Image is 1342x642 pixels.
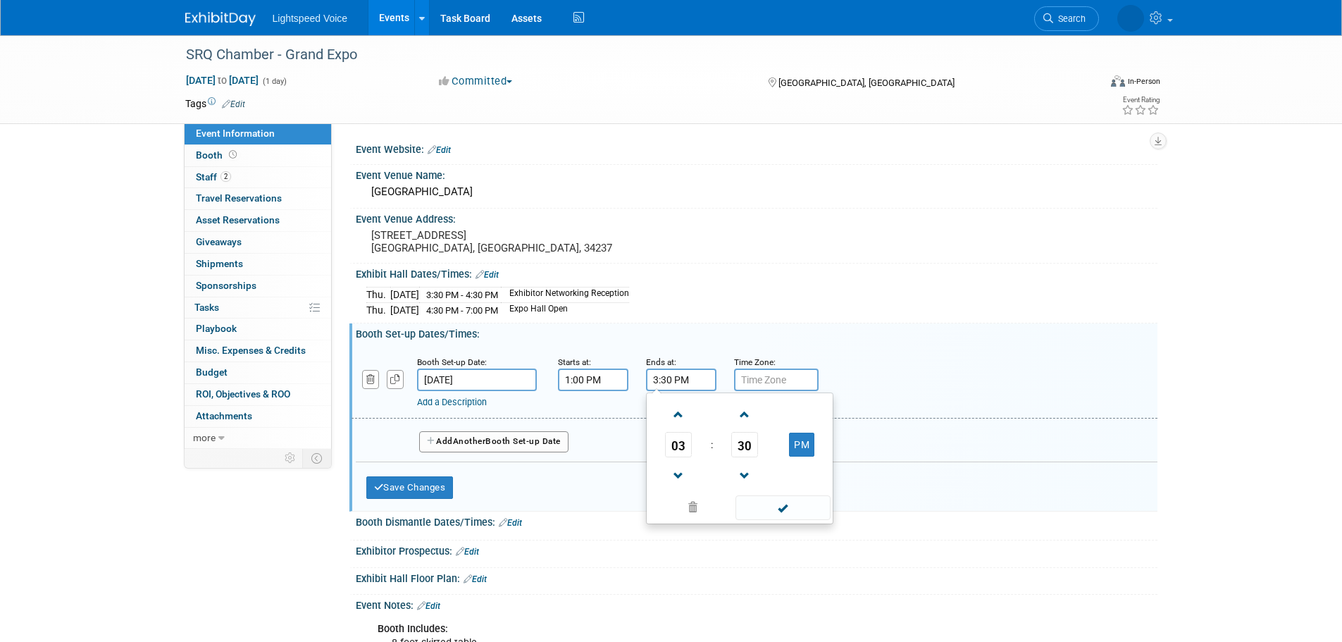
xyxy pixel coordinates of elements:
[196,280,256,291] span: Sponsorships
[558,357,591,367] small: Starts at:
[650,498,737,518] a: Clear selection
[501,288,629,303] td: Exhibitor Networking Reception
[216,75,229,86] span: to
[273,13,348,24] span: Lightspeed Voice
[356,595,1157,613] div: Event Notes:
[185,188,331,209] a: Travel Reservations
[453,436,486,446] span: Another
[366,303,390,318] td: Thu.
[356,209,1157,226] div: Event Venue Address:
[417,369,537,391] input: Date
[185,276,331,297] a: Sponsorships
[196,410,252,421] span: Attachments
[665,396,692,432] a: Increment Hour
[731,432,758,457] span: Pick Minute
[196,192,282,204] span: Travel Reservations
[1053,13,1086,24] span: Search
[356,264,1157,282] div: Exhibit Hall Dates/Times:
[261,77,287,86] span: (1 day)
[417,357,487,367] small: Booth Set-up Date:
[196,323,237,334] span: Playbook
[185,167,331,188] a: Staff2
[390,288,419,303] td: [DATE]
[426,290,498,300] span: 3:30 PM - 4:30 PM
[646,369,716,391] input: End Time
[196,345,306,356] span: Misc. Expenses & Credits
[185,428,331,449] a: more
[181,42,1078,68] div: SRQ Chamber - Grand Expo
[302,449,331,467] td: Toggle Event Tabs
[734,499,831,519] a: Done
[378,623,448,635] b: Booth Includes:
[185,362,331,383] a: Budget
[558,369,628,391] input: Start Time
[196,388,290,400] span: ROI, Objectives & ROO
[185,123,331,144] a: Event Information
[708,432,716,457] td: :
[220,171,231,182] span: 2
[366,181,1147,203] div: [GEOGRAPHIC_DATA]
[185,254,331,275] a: Shipments
[1111,75,1125,87] img: Format-Inperson.png
[1016,73,1161,94] div: Event Format
[366,476,454,499] button: Save Changes
[456,547,479,557] a: Edit
[196,128,275,139] span: Event Information
[501,303,629,318] td: Expo Hall Open
[390,303,419,318] td: [DATE]
[734,357,776,367] small: Time Zone:
[185,297,331,319] a: Tasks
[665,457,692,493] a: Decrement Hour
[1127,76,1160,87] div: In-Person
[434,74,518,89] button: Committed
[356,541,1157,559] div: Exhibitor Prospectus:
[356,165,1157,183] div: Event Venue Name:
[778,78,955,88] span: [GEOGRAPHIC_DATA], [GEOGRAPHIC_DATA]
[196,366,228,378] span: Budget
[226,149,240,160] span: Booth not reserved yet
[196,171,231,183] span: Staff
[426,305,498,316] span: 4:30 PM - 7:00 PM
[1117,5,1144,32] img: Alexis Snowbarger
[731,457,758,493] a: Decrement Minute
[1122,97,1160,104] div: Event Rating
[222,99,245,109] a: Edit
[185,384,331,405] a: ROI, Objectives & ROO
[196,214,280,226] span: Asset Reservations
[185,74,259,87] span: [DATE] [DATE]
[419,431,569,452] button: AddAnotherBooth Set-up Date
[185,406,331,427] a: Attachments
[417,397,487,407] a: Add a Description
[356,568,1157,586] div: Exhibit Hall Floor Plan:
[371,229,674,254] pre: [STREET_ADDRESS] [GEOGRAPHIC_DATA], [GEOGRAPHIC_DATA], 34237
[665,432,692,457] span: Pick Hour
[185,340,331,362] a: Misc. Expenses & Credits
[356,323,1157,341] div: Booth Set-up Dates/Times:
[428,145,451,155] a: Edit
[476,270,499,280] a: Edit
[185,232,331,253] a: Giveaways
[356,139,1157,157] div: Event Website:
[185,97,245,111] td: Tags
[734,369,819,391] input: Time Zone
[731,396,758,432] a: Increment Minute
[196,258,243,269] span: Shipments
[366,288,390,303] td: Thu.
[185,319,331,340] a: Playbook
[193,432,216,443] span: more
[278,449,303,467] td: Personalize Event Tab Strip
[499,518,522,528] a: Edit
[185,12,256,26] img: ExhibitDay
[417,601,440,611] a: Edit
[196,149,240,161] span: Booth
[196,236,242,247] span: Giveaways
[646,357,676,367] small: Ends at:
[356,512,1157,530] div: Booth Dismantle Dates/Times:
[789,433,814,457] button: PM
[185,210,331,231] a: Asset Reservations
[194,302,219,313] span: Tasks
[464,574,487,584] a: Edit
[1034,6,1099,31] a: Search
[185,145,331,166] a: Booth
